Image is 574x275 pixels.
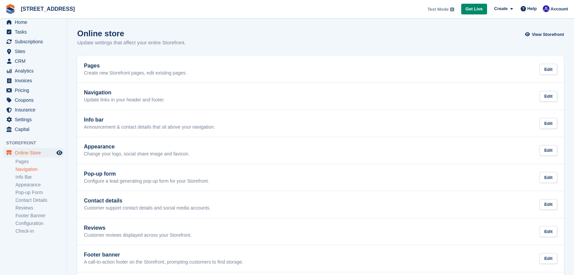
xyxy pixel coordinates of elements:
div: Edit [539,226,557,237]
a: Reviews [15,205,63,211]
h2: Footer banner [84,252,243,258]
span: Home [15,17,55,27]
h2: Info bar [84,117,215,123]
h1: Online store [77,29,186,38]
a: Navigation [15,166,63,173]
a: menu [3,105,63,114]
p: Update links in your header and footer. [84,97,165,103]
h2: Navigation [84,90,165,96]
span: Account [551,6,568,12]
a: menu [3,125,63,134]
a: menu [3,148,63,157]
h2: Pop-up form [84,171,209,177]
p: A call-to-action footer on the Storefront, prompting customers to find storage. [84,259,243,265]
a: Contact Details [15,197,63,203]
div: Edit [539,172,557,183]
span: Online Store [15,148,55,157]
a: Appearance Change your logo, social share image and favicon. Edit [77,137,564,164]
a: menu [3,56,63,66]
a: Reviews Customer reviews displayed across your Storefront. Edit [77,218,564,245]
img: icon-info-grey-7440780725fd019a000dd9b08b2336e03edf1995a4989e88bcd33f0948082b44.svg [450,7,454,11]
a: Configuration [15,220,63,227]
a: Pop-up form Configure a lead generating pop-up form for your Storefront. Edit [77,164,564,191]
div: Edit [539,253,557,264]
h2: Appearance [84,144,189,150]
a: menu [3,37,63,46]
span: Test Mode [427,6,448,13]
a: Contact details Customer support contact details and social media accounts. Edit [77,191,564,218]
a: Preview store [55,149,63,157]
a: [STREET_ADDRESS] [18,3,78,14]
a: Footer banner A call-to-action footer on the Storefront, prompting customers to find storage. Edit [77,245,564,272]
span: Create [494,5,508,12]
span: Capital [15,125,55,134]
a: menu [3,17,63,27]
img: stora-icon-8386f47178a22dfd0bd8f6a31ec36ba5ce8667c1dd55bd0f319d3a0aa187defe.svg [5,4,15,14]
span: Subscriptions [15,37,55,46]
span: View Storefront [532,31,564,38]
h2: Pages [84,63,187,69]
p: Announcement & contact details that sit above your navigation. [84,124,215,130]
div: Edit [539,91,557,102]
a: menu [3,95,63,105]
a: Appearance [15,182,63,188]
a: menu [3,76,63,85]
a: Check-in [15,228,63,234]
a: Pages Create new Storefront pages, edit existing pages. Edit [77,56,564,83]
div: Edit [539,64,557,75]
div: Edit [539,145,557,156]
a: Footer Banner [15,213,63,219]
span: Get Live [466,6,483,12]
p: Customer reviews displayed across your Storefront. [84,232,192,238]
a: menu [3,86,63,95]
div: Edit [539,199,557,210]
p: Update settings that affect your entire Storefront. [77,39,186,47]
p: Change your logo, social share image and favicon. [84,151,189,157]
span: Insurance [15,105,55,114]
img: Jem Plester [543,5,549,12]
div: Edit [539,118,557,129]
a: menu [3,115,63,124]
a: menu [3,66,63,76]
a: Navigation Update links in your header and footer. Edit [77,83,564,110]
span: CRM [15,56,55,66]
p: Customer support contact details and social media accounts. [84,205,210,211]
a: Get Live [461,4,487,15]
a: Info Bar [15,174,63,180]
span: Analytics [15,66,55,76]
a: Info bar Announcement & contact details that sit above your navigation. Edit [77,110,564,137]
p: Configure a lead generating pop-up form for your Storefront. [84,178,209,184]
span: Help [527,5,537,12]
a: menu [3,27,63,37]
span: Sites [15,47,55,56]
a: Pages [15,158,63,165]
span: Tasks [15,27,55,37]
span: Coupons [15,95,55,105]
span: Settings [15,115,55,124]
p: Create new Storefront pages, edit existing pages. [84,70,187,76]
h2: Reviews [84,225,192,231]
span: Pricing [15,86,55,95]
h2: Contact details [84,198,210,204]
a: Pop-up Form [15,189,63,196]
a: View Storefront [527,29,564,40]
span: Invoices [15,76,55,85]
a: menu [3,47,63,56]
span: Storefront [6,140,67,146]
